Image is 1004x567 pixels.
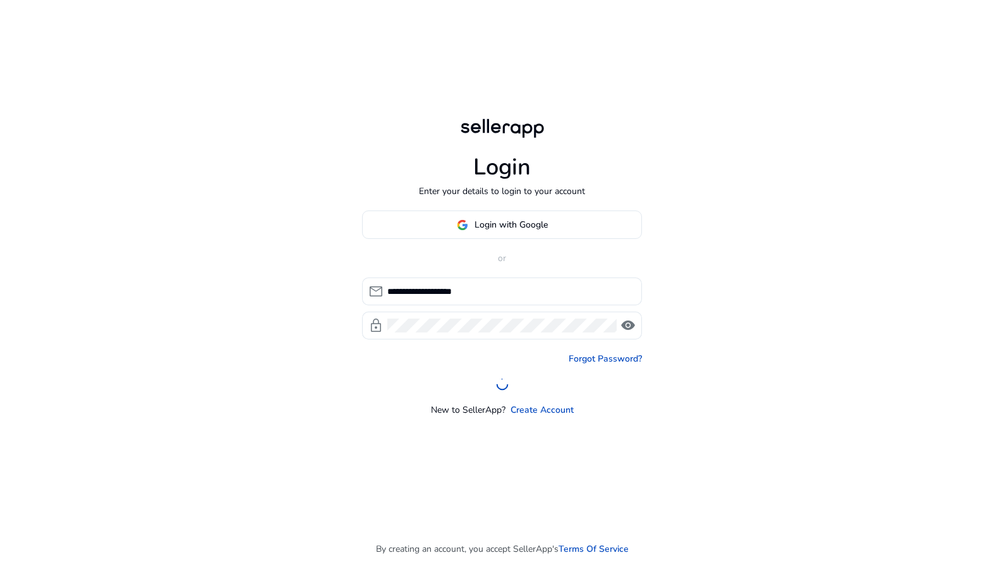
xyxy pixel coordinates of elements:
span: lock [368,318,384,333]
span: visibility [620,318,636,333]
button: Login with Google [362,210,642,239]
a: Forgot Password? [569,352,642,365]
a: Create Account [511,403,574,417]
span: mail [368,284,384,299]
p: or [362,252,642,265]
a: Terms Of Service [559,542,629,556]
img: google-logo.svg [457,219,468,231]
span: Login with Google [475,218,548,231]
p: New to SellerApp? [431,403,505,417]
p: Enter your details to login to your account [419,185,585,198]
h1: Login [473,154,531,181]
